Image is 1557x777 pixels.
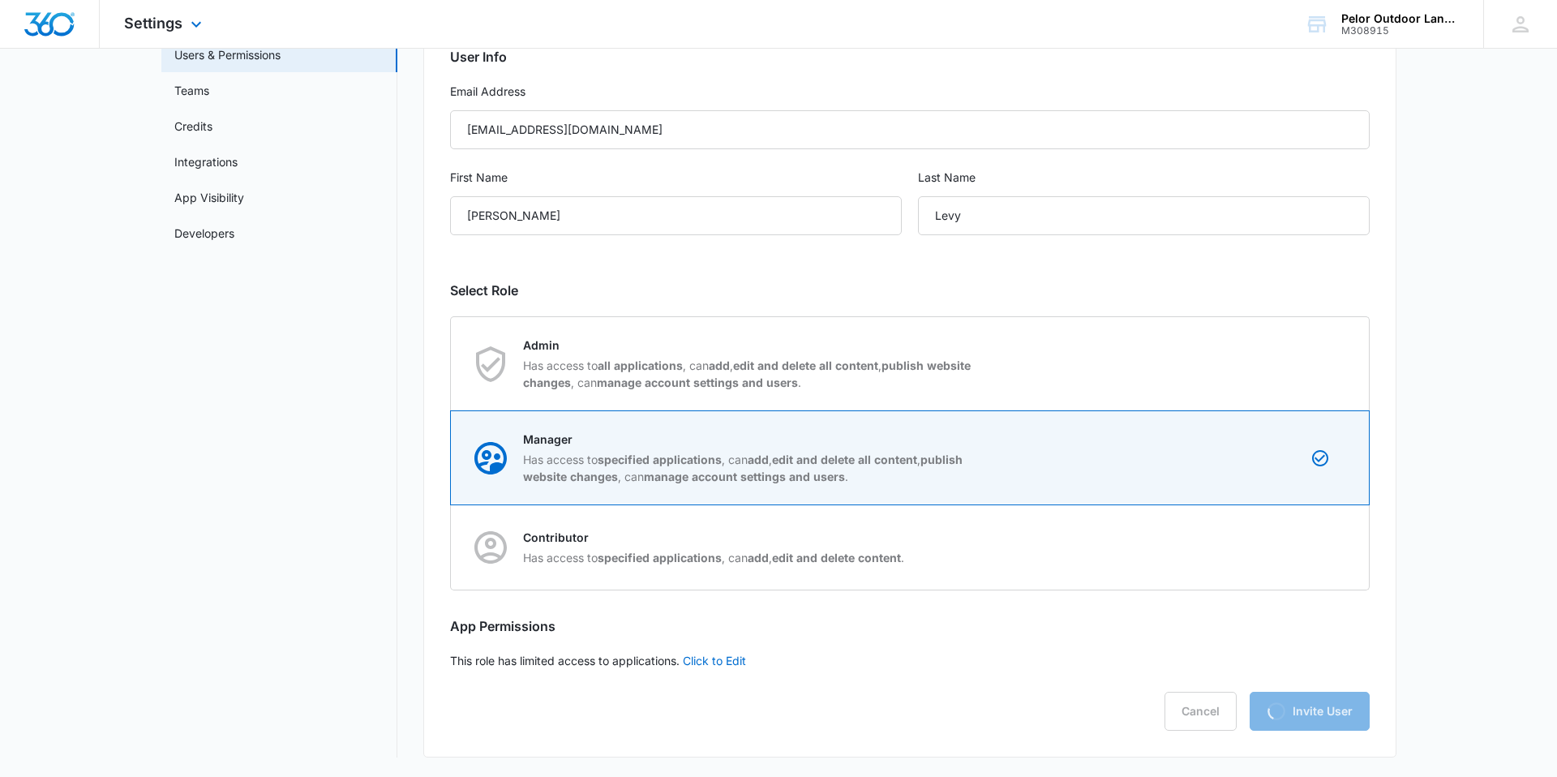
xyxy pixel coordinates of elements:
a: App Visibility [174,189,244,206]
strong: manage account settings and users [597,376,798,389]
p: Has access to , can , , , can . [523,451,979,485]
p: Has access to , can , , , can . [523,357,979,391]
a: Integrations [174,153,238,170]
strong: add [709,358,730,372]
strong: edit and delete all content [733,358,878,372]
p: Has access to , can , . [523,549,904,566]
a: Credits [174,118,212,135]
strong: edit and delete content [772,551,901,565]
strong: add [748,453,769,466]
strong: all applications [598,358,683,372]
strong: add [748,551,769,565]
strong: specified applications [598,551,722,565]
p: Contributor [523,529,904,546]
label: Last Name [918,169,1370,187]
div: account id [1341,25,1460,36]
h2: App Permissions [450,616,1370,636]
div: This role has limited access to applications. [423,11,1396,758]
a: Teams [174,82,209,99]
strong: edit and delete all content [772,453,917,466]
a: Users & Permissions [174,46,281,63]
a: Developers [174,225,234,242]
label: Email Address [450,83,1370,101]
span: Settings [124,15,182,32]
strong: manage account settings and users [644,470,845,483]
label: First Name [450,169,902,187]
p: Manager [523,431,979,448]
p: Admin [523,337,979,354]
div: account name [1341,12,1460,25]
h2: User Info [450,47,1370,67]
h2: Select Role [450,281,1370,300]
a: Click to Edit [683,654,746,668]
strong: specified applications [598,453,722,466]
